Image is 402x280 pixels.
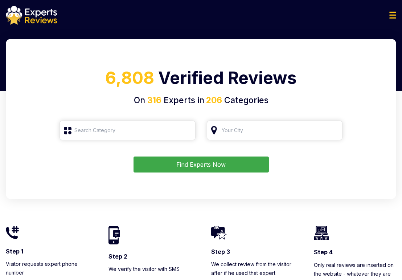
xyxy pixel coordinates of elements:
[314,248,396,256] h3: Step 4
[108,226,120,244] img: homeIcon2
[15,94,387,107] h4: On Experts in Categories
[389,12,396,19] img: Menu Icon
[6,247,88,255] h3: Step 1
[207,121,343,140] input: Your City
[6,226,19,239] img: homeIcon1
[211,260,294,277] p: We collect review from the visitor after if he used that expert
[134,157,269,173] button: Find Experts Now
[60,121,196,140] input: Search Category
[6,260,88,277] p: Visitor requests expert phone number
[108,265,191,273] p: We verify the visitor with SMS
[204,95,222,105] span: 206
[211,248,294,256] h3: Step 3
[211,226,227,240] img: homeIcon3
[105,68,154,88] span: 6,808
[15,65,387,94] h1: Verified Reviews
[147,95,161,105] span: 316
[108,252,191,260] h3: Step 2
[314,226,329,240] img: homeIcon4
[6,6,57,25] img: logo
